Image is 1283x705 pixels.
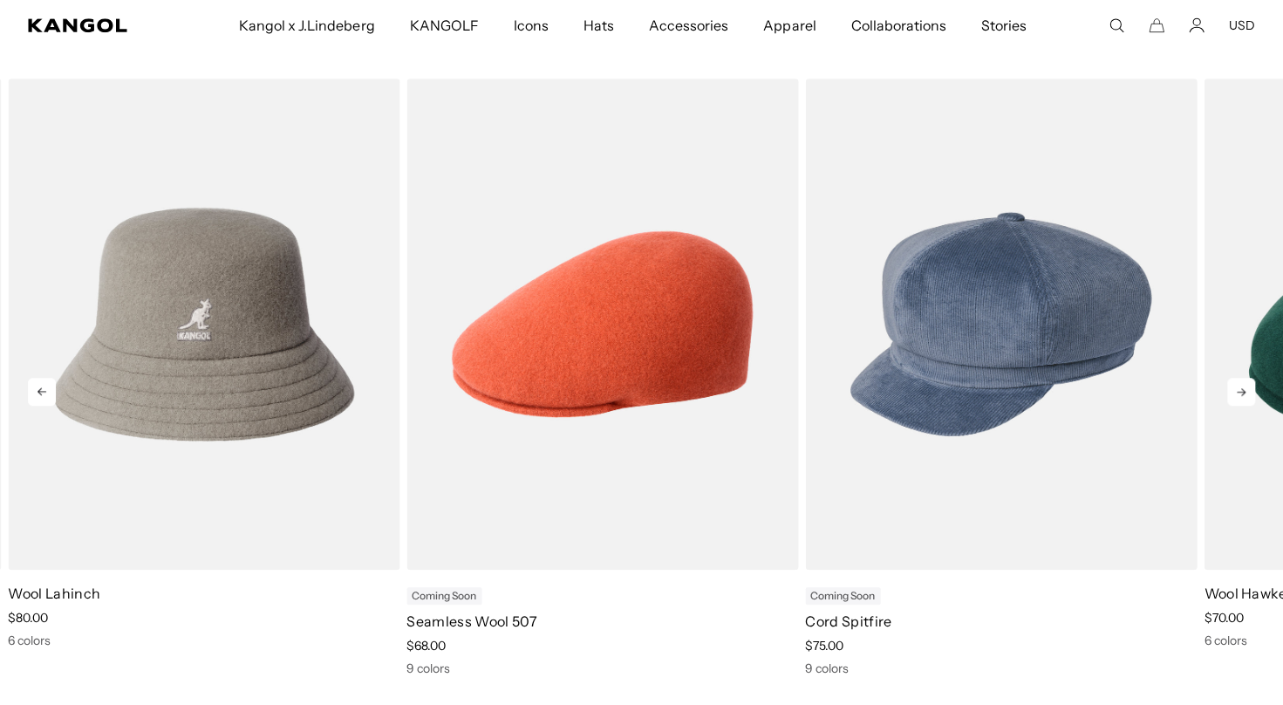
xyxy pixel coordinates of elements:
[805,79,1197,571] img: color-denim-blue
[1149,17,1164,33] button: Cart
[406,661,798,676] div: 9 colors
[1189,17,1205,33] a: Account
[8,610,48,626] span: $80.00
[406,79,798,571] img: color-coral-flame
[1229,17,1255,33] button: USD
[805,638,843,654] span: $75.00
[399,79,798,677] div: 9 of 11
[805,661,1197,676] div: 9 colors
[406,587,481,605] div: Coming Soon
[8,79,399,571] img: color-warm-grey
[406,638,446,654] span: $68.00
[798,79,1197,677] div: 10 of 11
[1,79,399,677] div: 8 of 11
[28,18,157,32] a: Kangol
[8,584,399,603] p: Wool Lahinch
[1204,610,1243,626] span: $70.00
[805,587,880,605] div: Coming Soon
[805,612,1197,631] p: Cord Spitfire
[406,612,798,631] p: Seamless Wool 507
[1109,17,1124,33] summary: Search here
[8,633,399,648] div: 6 colors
